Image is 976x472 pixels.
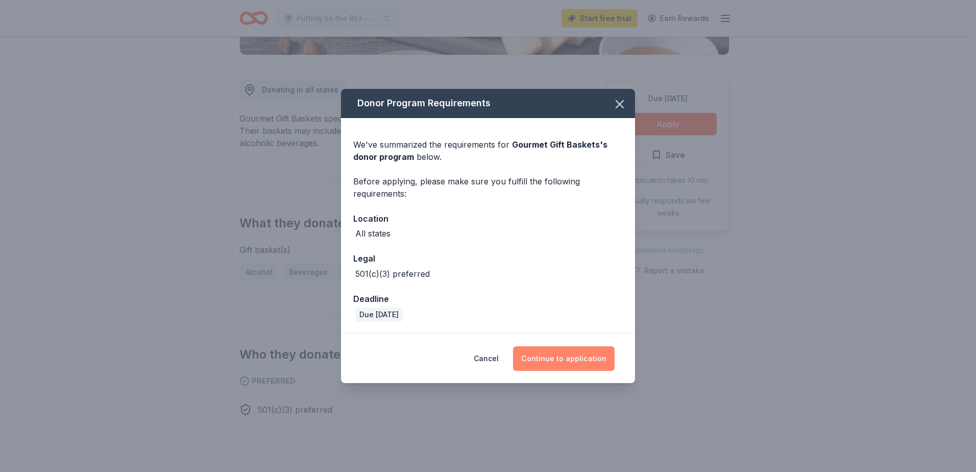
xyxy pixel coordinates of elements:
div: 501(c)(3) preferred [355,268,430,280]
div: Before applying, please make sure you fulfill the following requirements: [353,175,623,200]
div: Due [DATE] [355,308,403,322]
button: Continue to application [513,346,615,371]
div: All states [355,227,391,240]
div: Legal [353,252,623,265]
div: Deadline [353,292,623,305]
div: We've summarized the requirements for below. [353,138,623,163]
div: Location [353,212,623,225]
div: Donor Program Requirements [341,89,635,118]
button: Cancel [474,346,499,371]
